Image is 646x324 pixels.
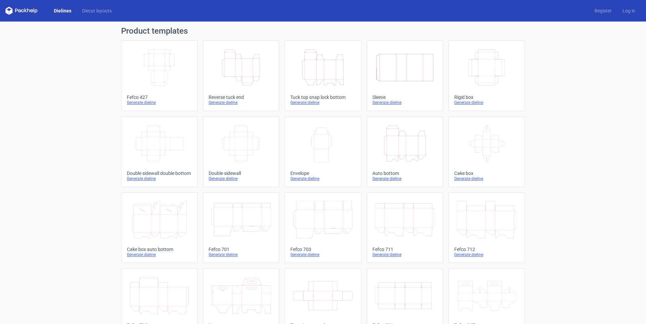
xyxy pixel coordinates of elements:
div: Fefco 427 [127,95,192,100]
a: Double sidewallGenerate dieline [203,116,279,187]
div: Double sidewall double bottom [127,171,192,176]
div: Generate dieline [209,176,274,181]
div: Generate dieline [454,252,519,257]
a: Fefco 711Generate dieline [367,192,443,263]
div: Generate dieline [290,100,355,105]
a: Auto bottomGenerate dieline [367,116,443,187]
a: Fefco 712Generate dieline [448,192,525,263]
div: Envelope [290,171,355,176]
a: Fefco 427Generate dieline [121,40,198,111]
a: EnvelopeGenerate dieline [285,116,361,187]
div: Fefco 703 [290,247,355,252]
div: Generate dieline [290,252,355,257]
a: Cake boxGenerate dieline [448,116,525,187]
div: Generate dieline [372,100,437,105]
div: Generate dieline [454,176,519,181]
a: Fefco 703Generate dieline [285,192,361,263]
a: Reverse tuck endGenerate dieline [203,40,279,111]
div: Rigid box [454,95,519,100]
div: Sleeve [372,95,437,100]
div: Reverse tuck end [209,95,274,100]
a: Tuck top snap lock bottomGenerate dieline [285,40,361,111]
h1: Product templates [121,27,525,35]
div: Double sidewall [209,171,274,176]
a: Diecut layouts [77,7,117,14]
a: SleeveGenerate dieline [367,40,443,111]
div: Generate dieline [127,252,192,257]
a: Rigid boxGenerate dieline [448,40,525,111]
div: Generate dieline [209,100,274,105]
div: Generate dieline [209,252,274,257]
a: Double sidewall double bottomGenerate dieline [121,116,198,187]
div: Auto bottom [372,171,437,176]
div: Generate dieline [372,252,437,257]
a: Register [589,7,617,14]
div: Generate dieline [127,100,192,105]
a: Log in [617,7,641,14]
div: Generate dieline [372,176,437,181]
div: Generate dieline [454,100,519,105]
div: Cake box auto bottom [127,247,192,252]
a: Dielines [48,7,77,14]
a: Fefco 701Generate dieline [203,192,279,263]
div: Fefco 712 [454,247,519,252]
div: Generate dieline [127,176,192,181]
div: Fefco 701 [209,247,274,252]
div: Tuck top snap lock bottom [290,95,355,100]
div: Fefco 711 [372,247,437,252]
a: Cake box auto bottomGenerate dieline [121,192,198,263]
div: Cake box [454,171,519,176]
div: Generate dieline [290,176,355,181]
